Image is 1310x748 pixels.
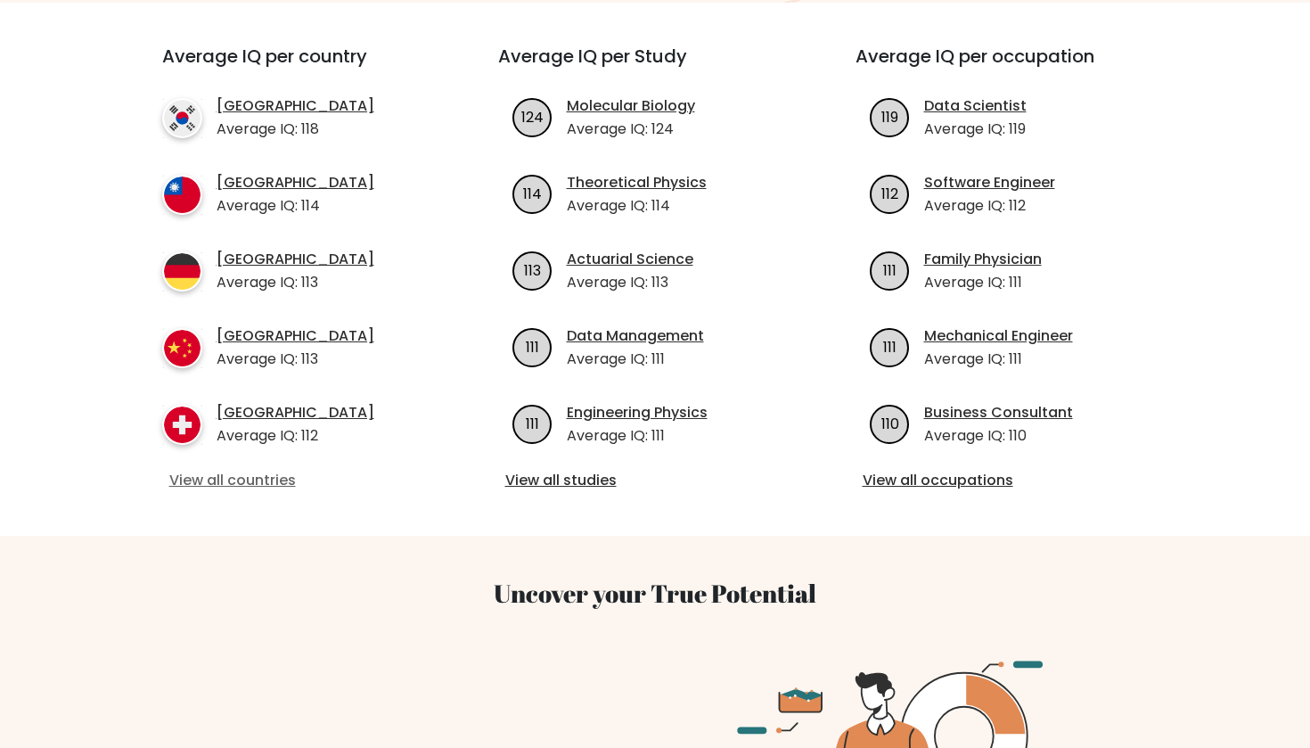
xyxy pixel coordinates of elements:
a: Data Management [567,325,704,347]
p: Average IQ: 113 [217,349,374,370]
a: [GEOGRAPHIC_DATA] [217,325,374,347]
a: Business Consultant [924,402,1073,423]
a: Engineering Physics [567,402,708,423]
text: 111 [883,336,897,357]
a: [GEOGRAPHIC_DATA] [217,249,374,270]
h3: Average IQ per country [162,45,434,88]
a: [GEOGRAPHIC_DATA] [217,172,374,193]
p: Average IQ: 112 [924,195,1055,217]
a: Data Scientist [924,95,1027,117]
p: Average IQ: 113 [217,272,374,293]
text: 110 [880,413,898,433]
p: Average IQ: 114 [217,195,374,217]
p: Average IQ: 118 [217,119,374,140]
img: country [162,328,202,368]
text: 112 [881,183,898,203]
img: country [162,251,202,292]
a: Software Engineer [924,172,1055,193]
text: 111 [526,413,539,433]
p: Average IQ: 111 [924,349,1073,370]
text: 111 [526,336,539,357]
a: Mechanical Engineer [924,325,1073,347]
p: Average IQ: 113 [567,272,693,293]
a: Theoretical Physics [567,172,707,193]
p: Average IQ: 111 [567,349,704,370]
p: Average IQ: 111 [567,425,708,447]
img: country [162,175,202,215]
text: 114 [523,183,542,203]
p: Average IQ: 111 [924,272,1042,293]
p: Average IQ: 119 [924,119,1027,140]
text: 113 [524,259,541,280]
a: Molecular Biology [567,95,695,117]
p: Average IQ: 112 [217,425,374,447]
text: 119 [881,106,898,127]
a: View all countries [169,470,427,491]
h3: Uncover your True Potential [78,579,1232,609]
img: country [162,98,202,138]
p: Average IQ: 124 [567,119,695,140]
p: Average IQ: 114 [567,195,707,217]
a: View all occupations [863,470,1163,491]
a: View all studies [505,470,806,491]
a: [GEOGRAPHIC_DATA] [217,402,374,423]
a: [GEOGRAPHIC_DATA] [217,95,374,117]
h3: Average IQ per occupation [856,45,1170,88]
a: Actuarial Science [567,249,693,270]
text: 111 [883,259,897,280]
p: Average IQ: 110 [924,425,1073,447]
text: 124 [521,106,544,127]
h3: Average IQ per Study [498,45,813,88]
img: country [162,405,202,445]
a: Family Physician [924,249,1042,270]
